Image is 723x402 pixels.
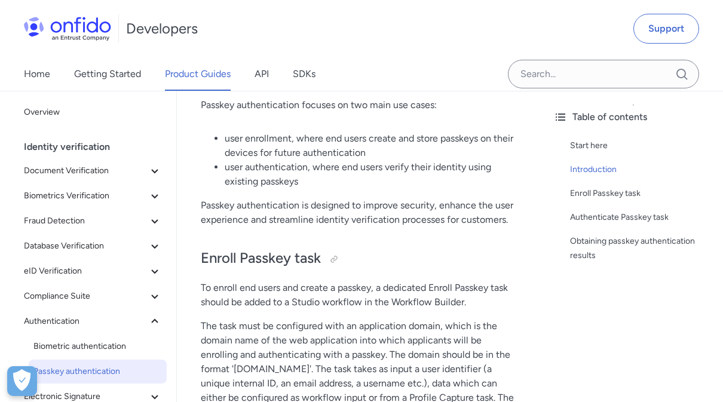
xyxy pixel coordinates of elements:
[225,131,520,160] li: user enrollment, where end users create and store passkeys on their devices for future authentica...
[29,335,167,358] a: Biometric authentication
[19,209,167,233] button: Fraud Detection
[293,57,315,91] a: SDKs
[553,110,713,124] div: Table of contents
[19,184,167,208] button: Biometrics Verification
[570,210,713,225] a: Authenticate Passkey task
[24,105,162,119] span: Overview
[24,289,148,303] span: Compliance Suite
[24,214,148,228] span: Fraud Detection
[24,57,50,91] a: Home
[24,164,148,178] span: Document Verification
[225,160,520,189] li: user authentication, where end users verify their identity using existing passkeys
[7,366,37,396] button: Open Preferences
[19,100,167,124] a: Overview
[570,162,713,177] a: Introduction
[633,14,699,44] a: Support
[24,189,148,203] span: Biometrics Verification
[19,159,167,183] button: Document Verification
[24,135,171,159] div: Identity verification
[24,239,148,253] span: Database Verification
[7,366,37,396] div: Cookie Preferences
[19,309,167,333] button: Authentication
[24,264,148,278] span: eID Verification
[165,57,231,91] a: Product Guides
[201,281,520,309] p: To enroll end users and create a passkey, a dedicated Enroll Passkey task should be added to a St...
[19,234,167,258] button: Database Verification
[570,139,713,153] a: Start here
[33,364,162,379] span: Passkey authentication
[201,198,520,227] p: Passkey authentication is designed to improve security, enhance the user experience and streamlin...
[29,360,167,383] a: Passkey authentication
[201,98,520,112] p: Passkey authentication focuses on two main use cases:
[33,339,162,354] span: Biometric authentication
[24,17,111,41] img: Onfido Logo
[201,248,520,269] h2: Enroll Passkey task
[570,186,713,201] a: Enroll Passkey task
[570,234,713,263] a: Obtaining passkey authentication results
[74,57,141,91] a: Getting Started
[24,314,148,329] span: Authentication
[508,60,699,88] input: Onfido search input field
[126,19,198,38] h1: Developers
[19,259,167,283] button: eID Verification
[255,57,269,91] a: API
[19,284,167,308] button: Compliance Suite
